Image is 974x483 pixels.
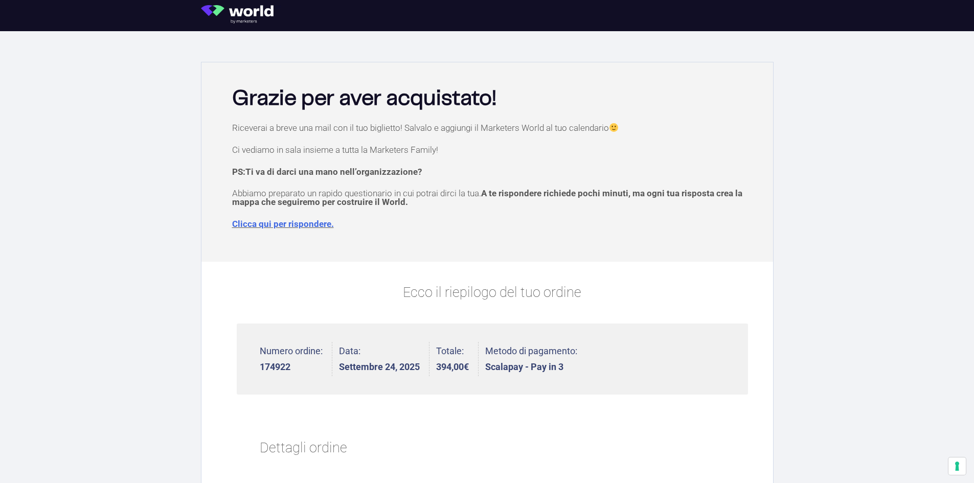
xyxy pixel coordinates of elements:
img: 🙂 [609,123,618,132]
span: Ti va di darci una mano nell’organizzazione? [245,167,422,177]
p: Ecco il riepilogo del tuo ordine [237,282,748,303]
span: A te rispondere richiede pochi minuti, ma ogni tua risposta crea la mappa che seguiremo per costr... [232,188,742,207]
strong: 174922 [260,362,323,372]
p: Abbiamo preparato un rapido questionario in cui potrai dirci la tua. [232,189,753,206]
bdi: 394,00 [436,361,469,372]
li: Numero ordine: [260,342,332,376]
span: € [464,361,469,372]
b: Grazie per aver acquistato! [232,88,496,109]
a: Clicca qui per rispondere. [232,219,334,229]
p: Riceverai a breve una mail con il tuo biglietto! Salvalo e aggiungi il Marketers World al tuo cal... [232,123,753,132]
strong: Settembre 24, 2025 [339,362,420,372]
strong: PS: [232,167,422,177]
strong: Scalapay - Pay in 3 [485,362,577,372]
iframe: Customerly Messenger Launcher [8,443,39,474]
p: Ci vediamo in sala insieme a tutta la Marketers Family! [232,146,753,154]
li: Data: [339,342,429,376]
li: Metodo di pagamento: [485,342,577,376]
button: Le tue preferenze relative al consenso per le tecnologie di tracciamento [948,457,966,475]
h2: Dettagli ordine [260,427,725,470]
li: Totale: [436,342,479,376]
